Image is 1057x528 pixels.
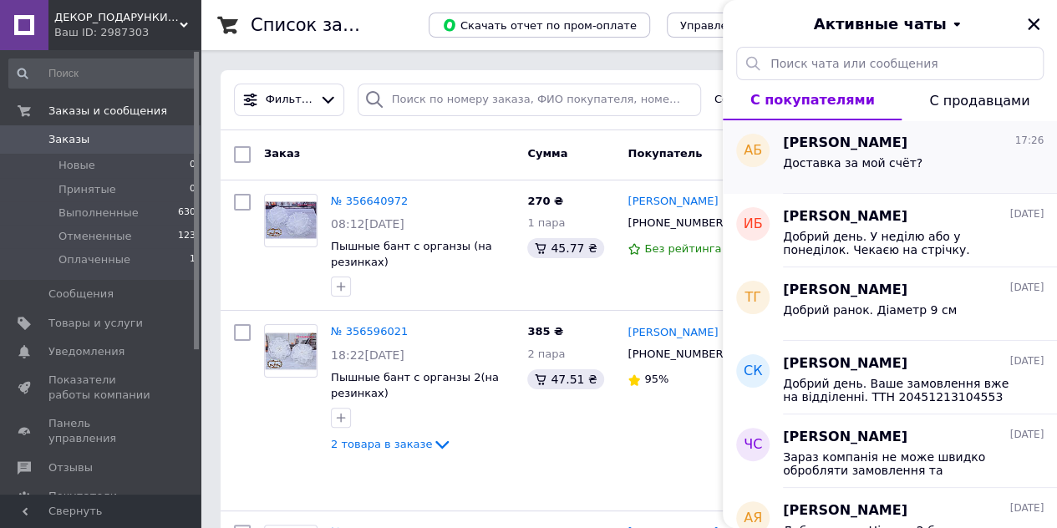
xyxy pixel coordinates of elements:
button: АБ[PERSON_NAME]17:26Доставка за мой счёт? [723,120,1057,194]
span: АБ [744,141,762,160]
a: [PERSON_NAME] [628,325,718,341]
span: Сообщения [48,287,114,302]
span: [PERSON_NAME] [783,281,907,300]
a: Фото товару [264,324,318,378]
div: 47.51 ₴ [527,369,603,389]
span: Покупатели [48,489,117,504]
a: 2 товара в заказе [331,438,452,450]
span: АЯ [744,509,762,528]
span: Сумма [527,147,567,160]
button: Скачать отчет по пром-оплате [429,13,650,38]
span: Управление статусами [680,19,811,32]
span: Показатели работы компании [48,373,155,403]
span: 0 [190,158,196,173]
span: Панель управления [48,416,155,446]
span: [DATE] [1009,501,1044,515]
span: 0 [190,182,196,197]
span: Оплаченные [58,252,130,267]
h1: Список заказов [251,15,394,35]
span: [DATE] [1009,354,1044,368]
span: 08:12[DATE] [331,217,404,231]
button: Закрыть [1024,14,1044,34]
span: [PERSON_NAME] [783,207,907,226]
button: ИБ[PERSON_NAME][DATE]Добрий день. У неділю або у понеділок. Чекаєю на стрічку. [723,194,1057,267]
span: [DATE] [1009,428,1044,442]
span: Отзывы [48,460,93,475]
span: Доставка за мой счёт? [783,156,922,170]
a: № 356596021 [331,325,408,338]
input: Поиск чата или сообщения [736,47,1044,80]
span: [PERSON_NAME] [783,501,907,520]
a: № 356640972 [331,195,408,207]
span: 385 ₴ [527,325,563,338]
a: Фото товару [264,194,318,247]
button: ТГ[PERSON_NAME][DATE]Добрий ранок. Діаметр 9 см [723,267,1057,341]
span: 1 [190,252,196,267]
span: ДЕКОР_ПОДАРУНКИ_ПРИКРАСИ [54,10,180,25]
img: Фото товару [265,201,317,239]
span: 18:22[DATE] [331,348,404,362]
span: ТГ [744,288,761,307]
div: [PHONE_NUMBER] [624,212,730,234]
span: 2 пара [527,348,565,360]
span: Без рейтинга [644,242,721,255]
span: ИБ [744,215,763,234]
span: С продавцами [929,93,1029,109]
span: Добрий день. У неділю або у понеділок. Чекаєю на стрічку. [783,230,1020,256]
input: Поиск [8,58,197,89]
input: Поиск по номеру заказа, ФИО покупателя, номеру телефона, Email, номеру накладной [358,84,701,116]
span: Товары и услуги [48,316,143,331]
a: Пышные бант с органзы (на резинках) [331,240,492,268]
span: Выполненные [58,206,139,221]
span: [PERSON_NAME] [783,428,907,447]
span: Заказ [264,147,300,160]
button: Управление статусами [667,13,825,38]
button: С продавцами [902,80,1057,120]
span: Уведомления [48,344,125,359]
span: С покупателями [750,92,875,108]
span: [DATE] [1009,207,1044,221]
button: СК[PERSON_NAME][DATE]Добрий день. Ваше замовлення вже на відділенні. ТТН 20451213104553 [723,341,1057,414]
button: ЧС[PERSON_NAME][DATE]Зараз компанія не може швидко обробляти замовлення та повідомлення, оскільки... [723,414,1057,488]
span: 123 [178,229,196,244]
span: Сохраненные фильтры: [714,92,846,108]
span: ЧС [744,435,762,454]
button: С покупателями [723,80,902,120]
span: 630 [178,206,196,221]
span: Активные чаты [814,13,947,35]
span: Заказы [48,132,89,147]
span: 95% [644,373,668,385]
span: [PERSON_NAME] [783,134,907,153]
a: [PERSON_NAME] [628,194,718,210]
span: Скачать отчет по пром-оплате [442,18,637,33]
div: Ваш ID: 2987303 [54,25,201,40]
span: 17:26 [1014,134,1044,148]
div: [PHONE_NUMBER] [624,343,730,365]
span: Принятые [58,182,116,197]
span: Зараз компанія не може швидко обробляти замовлення та повідомлення, оскільки за її графіком робот... [783,450,1020,477]
img: Фото товару [265,333,317,371]
span: СК [744,362,763,381]
div: 45.77 ₴ [527,238,603,258]
span: [PERSON_NAME] [783,354,907,373]
button: Активные чаты [770,13,1010,35]
span: 1 пара [527,216,565,229]
span: Заказы и сообщения [48,104,167,119]
span: 270 ₴ [527,195,563,207]
span: Новые [58,158,95,173]
span: Добрий ранок. Діаметр 9 см [783,303,957,317]
span: [DATE] [1009,281,1044,295]
span: Отмененные [58,229,131,244]
span: Покупатель [628,147,702,160]
span: Фильтры [266,92,313,108]
a: Пышные бант с органзы 2(на резинках) [331,371,499,399]
span: Добрий день. Ваше замовлення вже на відділенні. ТТН 20451213104553 [783,377,1020,404]
span: 2 товара в заказе [331,438,432,450]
